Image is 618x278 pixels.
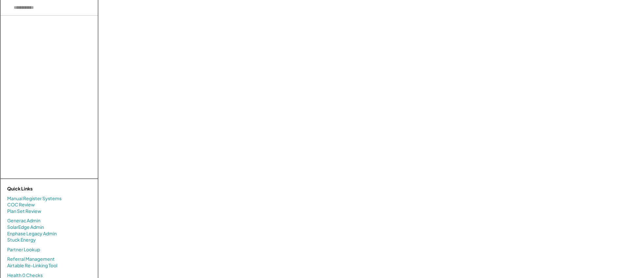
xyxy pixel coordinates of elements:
[7,237,36,243] a: Stuck Energy
[7,208,41,215] a: Plan Set Review
[7,256,55,262] a: Referral Management
[7,202,35,208] a: COC Review
[7,246,40,253] a: Partner Lookup
[7,224,44,230] a: SolarEdge Admin
[7,262,57,269] a: Airtable Re-Linking Tool
[7,217,40,224] a: Generac Admin
[7,186,72,192] div: Quick Links
[7,230,57,237] a: Enphase Legacy Admin
[7,195,62,202] a: Manual Register Systems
